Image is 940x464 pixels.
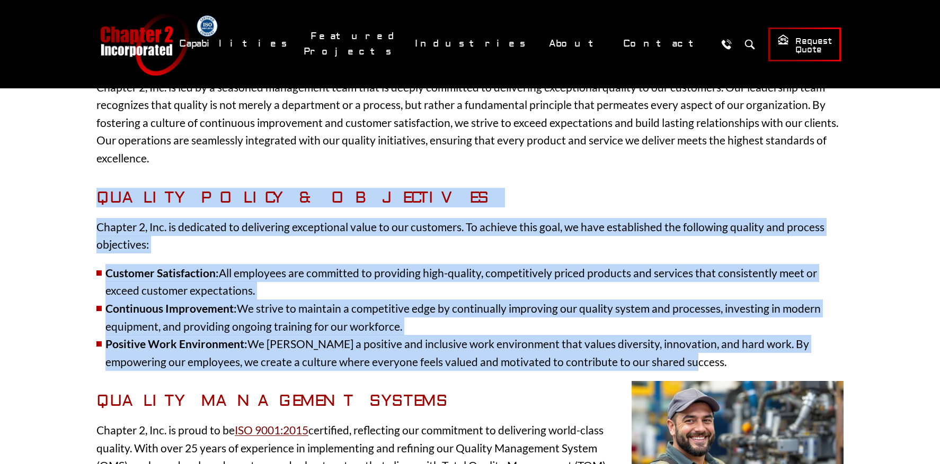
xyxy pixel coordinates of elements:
[96,335,844,370] li: We [PERSON_NAME] a positive and inclusive work environment that values diversity, innovation, and...
[716,34,736,54] a: Call Us
[96,218,844,253] p: Chapter 2, Inc. is dedicated to delivering exceptional value to our customers. To achieve this go...
[172,32,298,55] a: Capabilities
[616,32,711,55] a: Contact
[235,423,308,436] a: ISO 9001:2015
[99,13,189,76] a: Chapter 2 Incorporated
[105,337,247,350] strong: Positive Work Environment:
[96,392,844,411] h3: Quality Management Systems
[96,299,844,335] li: We strive to maintain a competitive edge by continually improving our quality system and processe...
[304,25,403,63] a: Featured Projects
[96,78,844,167] p: Chapter 2, Inc. is led by a seasoned management team that is deeply committed to delivering excep...
[96,264,844,299] li: All employees are committed to providing high-quality, competitively priced products and services...
[777,34,832,56] span: Request Quote
[105,302,237,315] strong: Continuous Improvement:
[768,28,841,61] a: Request Quote
[542,32,611,55] a: About
[105,266,219,279] strong: Customer Satisfaction:
[408,32,537,55] a: Industries
[96,188,844,207] h3: Quality Policy & Objectives
[740,34,759,54] button: Search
